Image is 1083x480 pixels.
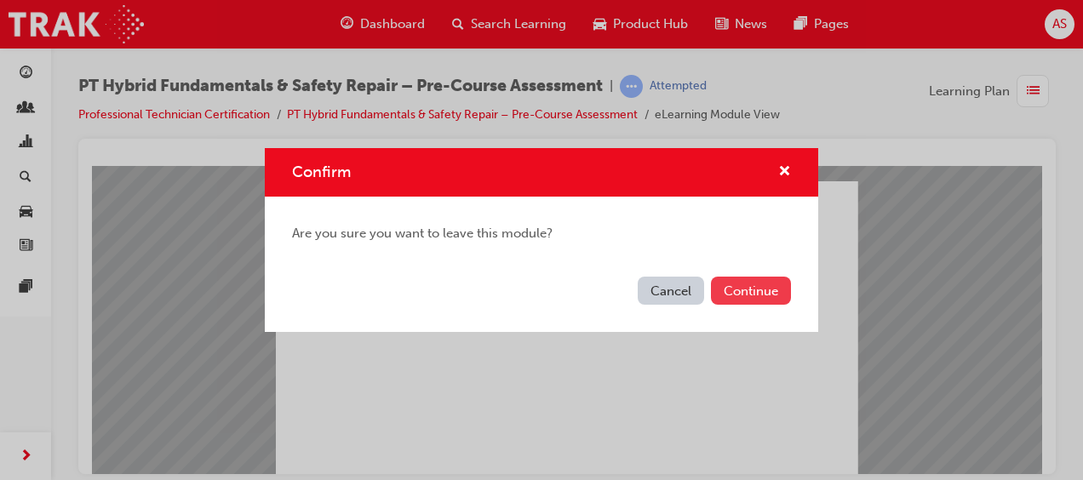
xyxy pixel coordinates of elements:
button: cross-icon [778,162,791,183]
span: Confirm [292,163,351,181]
button: Cancel [638,277,704,305]
button: Continue [711,277,791,305]
span: cross-icon [778,165,791,180]
div: Are you sure you want to leave this module? [265,197,818,271]
div: Confirm [265,148,818,332]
